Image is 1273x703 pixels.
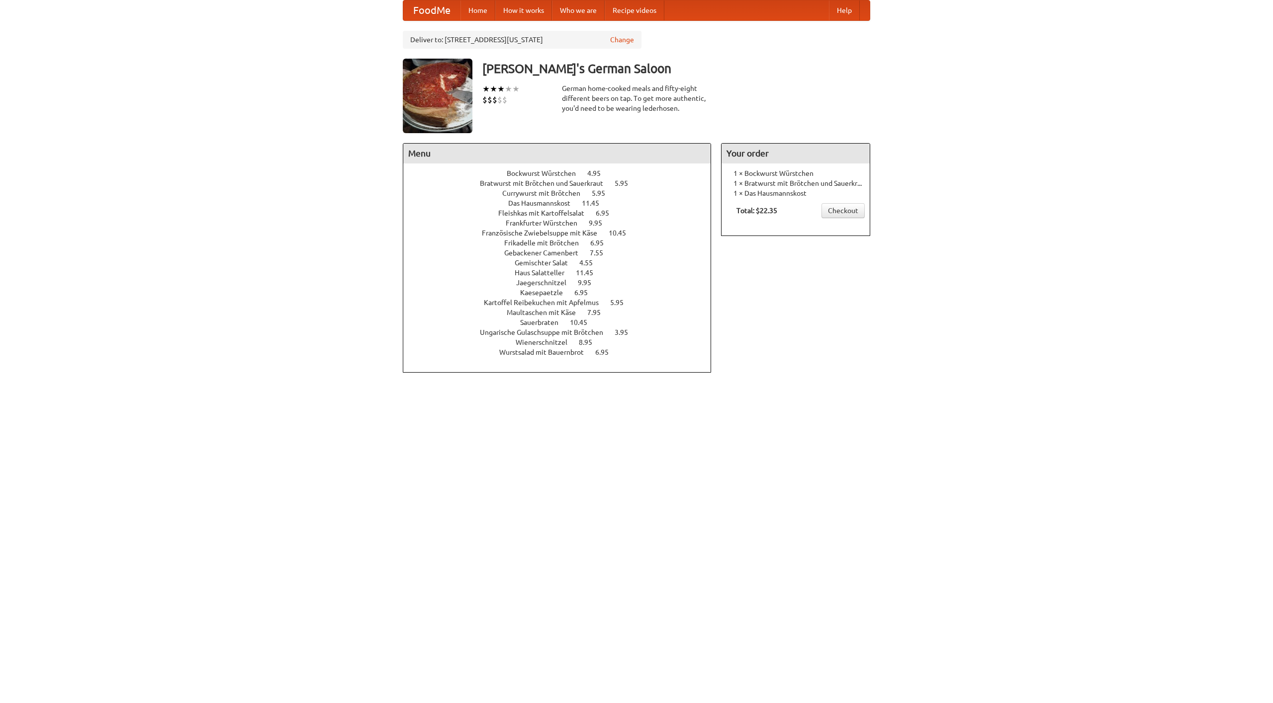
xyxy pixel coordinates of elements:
span: 9.95 [589,219,612,227]
span: 5.95 [592,189,615,197]
a: Currywurst mit Brötchen 5.95 [502,189,624,197]
span: 11.45 [582,199,609,207]
span: 10.45 [609,229,636,237]
a: Gemischter Salat 4.55 [515,259,611,267]
span: Das Hausmannskost [508,199,580,207]
a: Frankfurter Würstchen 9.95 [506,219,621,227]
span: 8.95 [579,338,602,346]
span: Ungarische Gulaschsuppe mit Brötchen [480,328,613,336]
a: FoodMe [403,0,460,20]
b: Total: $22.35 [736,207,777,215]
a: Wurstsalad mit Bauernbrot 6.95 [499,348,627,356]
a: Who we are [552,0,605,20]
span: 9.95 [578,279,601,287]
a: Recipe videos [605,0,664,20]
li: $ [492,94,497,105]
span: 6.95 [590,239,614,247]
li: $ [497,94,502,105]
span: Frankfurter Würstchen [506,219,587,227]
a: Französische Zwiebelsuppe mit Käse 10.45 [482,229,644,237]
a: Change [610,35,634,45]
a: Help [829,0,860,20]
span: Gemischter Salat [515,259,578,267]
div: German home-cooked meals and fifty-eight different beers on tap. To get more authentic, you'd nee... [562,83,711,113]
a: Checkout [821,203,865,218]
span: 3.95 [615,328,638,336]
li: $ [482,94,487,105]
a: Frikadelle mit Brötchen 6.95 [504,239,622,247]
a: Jaegerschnitzel 9.95 [516,279,610,287]
h3: [PERSON_NAME]'s German Saloon [482,59,870,78]
img: angular.jpg [403,59,472,133]
div: Deliver to: [STREET_ADDRESS][US_STATE] [403,31,641,49]
span: Currywurst mit Brötchen [502,189,590,197]
a: Fleishkas mit Kartoffelsalat 6.95 [498,209,628,217]
h4: Menu [403,144,711,163]
span: 4.95 [587,169,611,177]
a: Kartoffel Reibekuchen mit Apfelmus 5.95 [484,299,642,307]
a: Bratwurst mit Brötchen und Sauerkraut 5.95 [480,179,646,187]
a: Home [460,0,495,20]
li: $ [502,94,507,105]
span: Frikadelle mit Brötchen [504,239,589,247]
li: 1 × Bockwurst Würstchen [727,168,865,178]
a: Gebackener Camenbert 7.55 [504,249,622,257]
span: Wienerschnitzel [516,338,577,346]
li: ★ [512,83,520,94]
a: Kaesepaetzle 6.95 [520,289,606,297]
span: Sauerbraten [520,318,568,326]
a: Sauerbraten 10.45 [520,318,606,326]
span: Gebackener Camenbert [504,249,588,257]
a: Maultaschen mit Käse 7.95 [507,309,619,316]
span: 10.45 [570,318,597,326]
a: Bockwurst Würstchen 4.95 [507,169,619,177]
span: 5.95 [615,179,638,187]
li: ★ [505,83,512,94]
a: Das Hausmannskost 11.45 [508,199,618,207]
li: 1 × Bratwurst mit Brötchen und Sauerkraut [727,178,865,188]
span: 4.55 [579,259,603,267]
a: How it works [495,0,552,20]
span: 5.95 [610,299,634,307]
a: Wienerschnitzel 8.95 [516,338,611,346]
span: Maultaschen mit Käse [507,309,586,316]
li: 1 × Das Hausmannskost [727,188,865,198]
a: Haus Salatteller 11.45 [515,269,612,277]
h4: Your order [722,144,870,163]
a: Ungarische Gulaschsuppe mit Brötchen 3.95 [480,328,646,336]
span: Jaegerschnitzel [516,279,576,287]
li: ★ [482,83,490,94]
span: 6.95 [595,348,619,356]
span: Bratwurst mit Brötchen und Sauerkraut [480,179,613,187]
span: Kaesepaetzle [520,289,573,297]
span: Bockwurst Würstchen [507,169,586,177]
span: Wurstsalad mit Bauernbrot [499,348,594,356]
span: Kartoffel Reibekuchen mit Apfelmus [484,299,609,307]
span: 7.55 [590,249,613,257]
span: Haus Salatteller [515,269,574,277]
span: Fleishkas mit Kartoffelsalat [498,209,594,217]
li: ★ [497,83,505,94]
span: 11.45 [576,269,603,277]
span: Französische Zwiebelsuppe mit Käse [482,229,607,237]
span: 7.95 [587,309,611,316]
span: 6.95 [596,209,619,217]
li: $ [487,94,492,105]
li: ★ [490,83,497,94]
span: 6.95 [574,289,598,297]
